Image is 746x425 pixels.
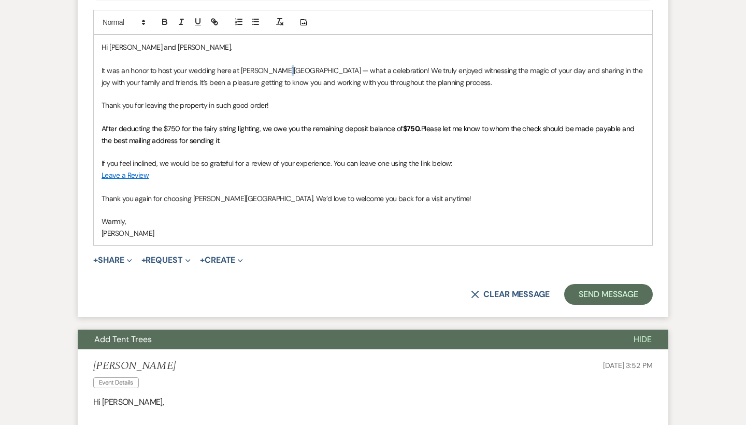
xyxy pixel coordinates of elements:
button: Request [141,256,191,264]
span: Event Details [93,377,139,388]
span: After deducting the $750 for the fairy string lighting, we owe you the remaining deposit balance of [102,124,403,133]
span: [DATE] 3:52 PM [603,361,653,370]
button: Add Tent Trees [78,330,617,349]
p: Hi [PERSON_NAME] and [PERSON_NAME], [102,41,644,53]
span: + [93,256,98,264]
span: Hide [634,334,652,345]
p: Warmly, [102,216,644,227]
button: Hide [617,330,668,349]
button: Send Message [564,284,653,305]
a: Leave a Review [102,171,149,180]
p: If you feel inclined, we would be so grateful for a review of your experience. You can leave one ... [102,158,644,169]
button: Share [93,256,132,264]
span: + [141,256,146,264]
strong: $750. [403,124,421,133]
span: Add Tent Trees [94,334,152,345]
p: [PERSON_NAME] [102,228,644,239]
p: Hi [PERSON_NAME], [93,395,653,409]
span: + [200,256,205,264]
p: It was an honor to host your wedding here at [PERSON_NAME][GEOGRAPHIC_DATA] — what a celebration!... [102,65,644,88]
p: Thank you for leaving the property in such good order! [102,100,644,111]
p: Thank you again for choosing [PERSON_NAME][GEOGRAPHIC_DATA]. We’d love to welcome you back for a ... [102,193,644,204]
button: Clear message [471,290,550,299]
h5: [PERSON_NAME] [93,360,176,373]
span: Please let me know to whom the check should be made payable and the best mailing address for send... [102,124,636,145]
button: Create [200,256,243,264]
